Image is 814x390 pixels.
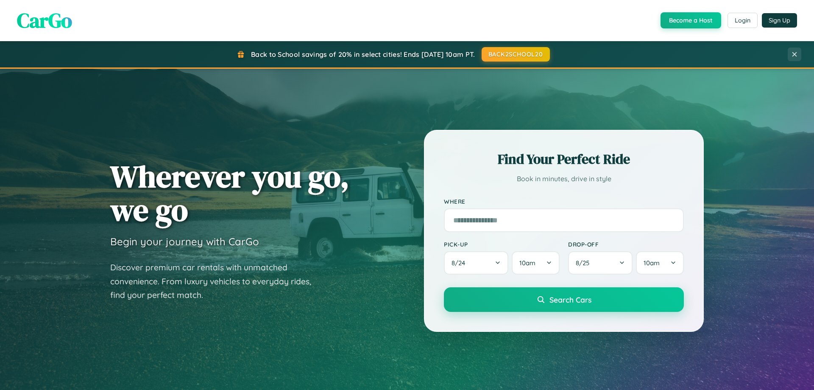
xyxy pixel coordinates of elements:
button: 8/24 [444,251,508,275]
label: Drop-off [568,241,684,248]
span: 8 / 24 [452,259,469,267]
label: Where [444,198,684,205]
h1: Wherever you go, we go [110,160,349,227]
span: Search Cars [549,295,591,304]
p: Book in minutes, drive in style [444,173,684,185]
button: Become a Host [661,12,721,28]
span: 10am [644,259,660,267]
button: 10am [636,251,684,275]
p: Discover premium car rentals with unmatched convenience. From luxury vehicles to everyday rides, ... [110,261,322,302]
span: Back to School savings of 20% in select cities! Ends [DATE] 10am PT. [251,50,475,59]
span: 10am [519,259,535,267]
h2: Find Your Perfect Ride [444,150,684,168]
h3: Begin your journey with CarGo [110,235,259,248]
button: Sign Up [762,13,797,28]
button: Login [728,13,758,28]
button: Search Cars [444,287,684,312]
span: 8 / 25 [576,259,594,267]
button: BACK2SCHOOL20 [482,47,550,62]
span: CarGo [17,6,72,34]
button: 10am [512,251,560,275]
label: Pick-up [444,241,560,248]
button: 8/25 [568,251,633,275]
